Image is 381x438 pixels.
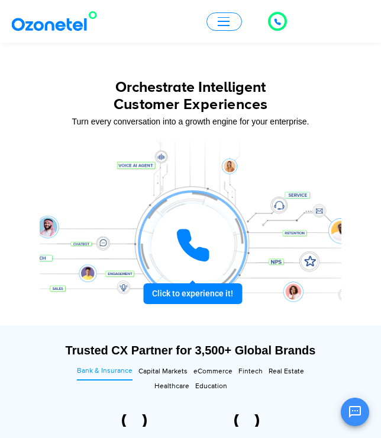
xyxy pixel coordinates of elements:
a: Bank & Insurance [77,366,133,381]
a: Capital Markets [138,366,188,381]
button: Open chat [341,398,369,426]
a: Fintech [238,366,263,381]
div: Customer Experiences [40,94,341,116]
div: Orchestrate Intelligent [40,80,341,95]
a: Education [195,381,227,395]
span: Education [195,382,227,391]
div: Trusted CX Partner for 3,500+ Global Brands [46,343,335,357]
span: Real Estate [269,367,304,376]
span: Bank & Insurance [77,366,133,375]
span: Healthcare [154,382,189,391]
div: 1 / 6 [81,414,188,427]
span: Fintech [238,367,263,376]
a: Real Estate [269,366,304,381]
a: eCommerce [193,366,233,381]
span: Capital Markets [138,367,188,376]
span: eCommerce [193,367,233,376]
a: Healthcare [154,381,189,395]
div: Turn every conversation into a growth engine for your enterprise. [40,117,341,127]
div: Image Carousel [81,414,300,427]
